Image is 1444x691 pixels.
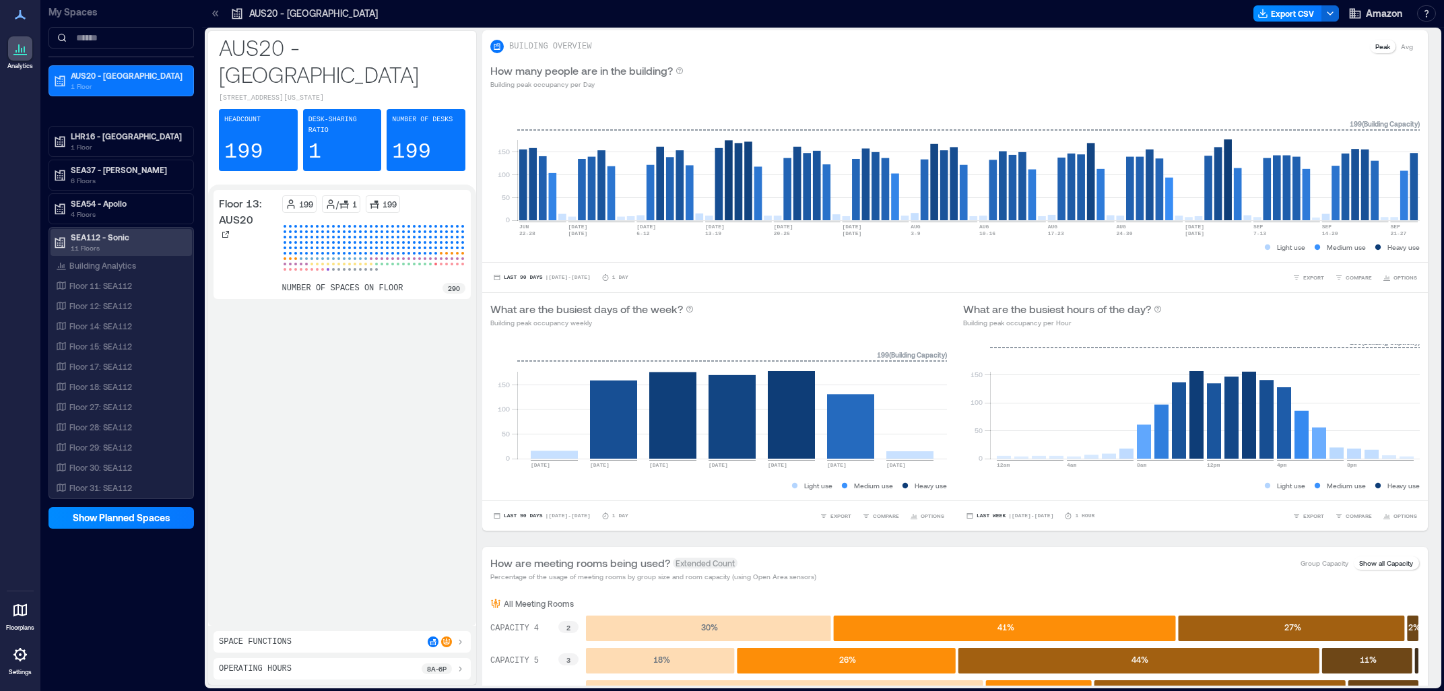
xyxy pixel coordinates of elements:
[1360,655,1377,664] text: 11 %
[1185,230,1204,236] text: [DATE]
[69,300,132,311] p: Floor 12: SEA112
[7,62,33,70] p: Analytics
[1131,655,1148,664] text: 44 %
[997,462,1010,468] text: 12am
[1253,5,1322,22] button: Export CSV
[1303,273,1324,282] span: EXPORT
[219,636,292,647] p: Space Functions
[69,361,132,372] p: Floor 17: SEA112
[827,462,847,468] text: [DATE]
[1346,512,1372,520] span: COMPARE
[490,555,670,571] p: How are meeting rooms being used?
[705,224,725,230] text: [DATE]
[490,509,593,523] button: Last 90 Days |[DATE]-[DATE]
[839,655,856,664] text: 26 %
[490,63,673,79] p: How many people are in the building?
[709,462,728,468] text: [DATE]
[1401,41,1413,52] p: Avg
[490,271,593,284] button: Last 90 Days |[DATE]-[DATE]
[979,454,983,462] tspan: 0
[1290,509,1327,523] button: EXPORT
[1303,512,1324,520] span: EXPORT
[506,216,510,224] tspan: 0
[971,370,983,379] tspan: 150
[1390,230,1406,236] text: 21-27
[502,193,510,201] tspan: 50
[69,321,132,331] p: Floor 14: SEA112
[71,131,184,141] p: LHR16 - [GEOGRAPHIC_DATA]
[971,398,983,406] tspan: 100
[4,638,36,680] a: Settings
[71,242,184,253] p: 11 Floors
[673,558,737,568] span: Extended Count
[843,230,862,236] text: [DATE]
[963,317,1162,328] p: Building peak occupancy per Hour
[907,509,947,523] button: OPTIONS
[705,230,721,236] text: 13-19
[1075,512,1094,520] p: 1 Hour
[774,230,790,236] text: 20-26
[308,114,376,136] p: Desk-sharing ratio
[1253,230,1266,236] text: 7-13
[1277,242,1305,253] p: Light use
[71,164,184,175] p: SEA37 - [PERSON_NAME]
[3,32,37,74] a: Analytics
[997,622,1014,632] text: 41 %
[490,301,683,317] p: What are the busiest days of the week?
[502,430,510,438] tspan: 50
[1393,273,1417,282] span: OPTIONS
[1322,224,1332,230] text: SEP
[979,224,989,230] text: AUG
[69,482,132,493] p: Floor 31: SEA112
[1387,480,1420,491] p: Heavy use
[48,507,194,529] button: Show Planned Spaces
[1048,224,1058,230] text: AUG
[71,232,184,242] p: SEA112 - Sonic
[649,462,669,468] text: [DATE]
[636,230,649,236] text: 6-12
[817,509,854,523] button: EXPORT
[1327,480,1366,491] p: Medium use
[1290,271,1327,284] button: EXPORT
[911,230,921,236] text: 3-9
[498,147,510,156] tspan: 150
[911,224,921,230] text: AUG
[1375,41,1390,52] p: Peak
[69,401,132,412] p: Floor 27: SEA112
[1277,480,1305,491] p: Light use
[48,5,194,19] p: My Spaces
[873,512,899,520] span: COMPARE
[69,260,136,271] p: Building Analytics
[352,199,357,209] p: 1
[9,668,32,676] p: Settings
[1366,7,1402,20] span: Amazon
[1207,462,1220,468] text: 12pm
[612,512,628,520] p: 1 Day
[219,195,277,228] p: Floor 13: AUS20
[1332,271,1375,284] button: COMPARE
[504,598,574,609] p: All Meeting Rooms
[71,209,184,220] p: 4 Floors
[1346,273,1372,282] span: COMPARE
[71,175,184,186] p: 6 Floors
[963,301,1151,317] p: What are the busiest hours of the day?
[308,139,321,166] p: 1
[71,81,184,92] p: 1 Floor
[490,656,539,665] text: CAPACITY 5
[1301,558,1348,568] p: Group Capacity
[490,79,684,90] p: Building peak occupancy per Day
[1390,224,1400,230] text: SEP
[636,224,656,230] text: [DATE]
[804,480,832,491] p: Light use
[69,341,132,352] p: Floor 15: SEA112
[1322,230,1338,236] text: 14-20
[249,7,378,20] p: AUS20 - [GEOGRAPHIC_DATA]
[1380,509,1420,523] button: OPTIONS
[299,199,313,209] p: 199
[915,480,947,491] p: Heavy use
[498,405,510,413] tspan: 100
[590,462,610,468] text: [DATE]
[830,512,851,520] span: EXPORT
[69,381,132,392] p: Floor 18: SEA112
[854,480,893,491] p: Medium use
